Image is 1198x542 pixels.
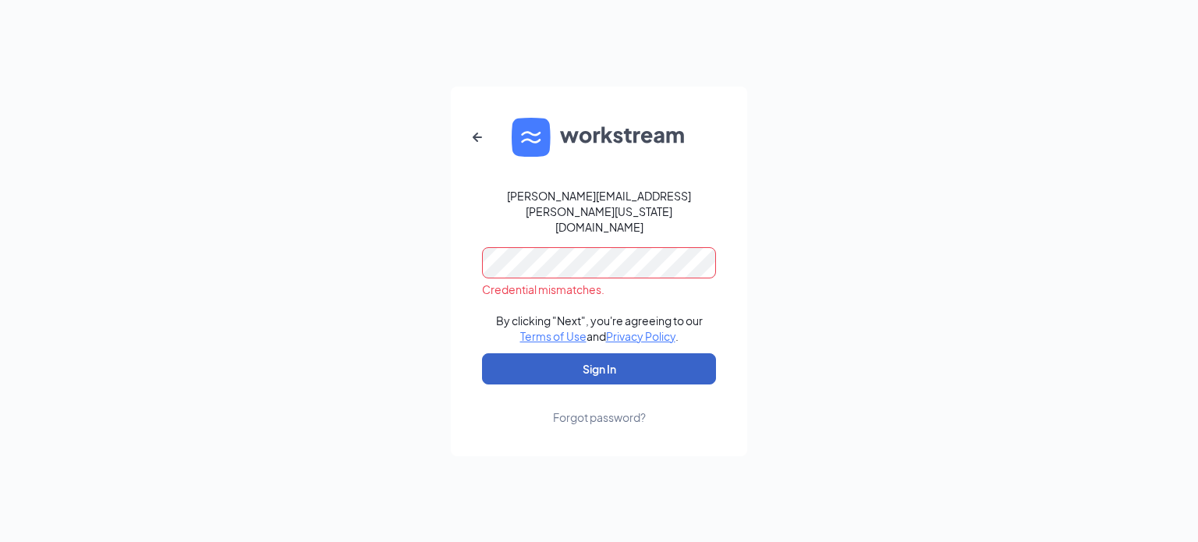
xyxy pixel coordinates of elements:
button: ArrowLeftNew [459,119,496,156]
img: WS logo and Workstream text [512,118,686,157]
a: Privacy Policy [606,329,675,343]
div: Forgot password? [553,409,646,425]
div: Credential mismatches. [482,282,716,297]
svg: ArrowLeftNew [468,128,487,147]
a: Terms of Use [520,329,587,343]
div: By clicking "Next", you're agreeing to our and . [496,313,703,344]
a: Forgot password? [553,384,646,425]
button: Sign In [482,353,716,384]
div: [PERSON_NAME][EMAIL_ADDRESS][PERSON_NAME][US_STATE][DOMAIN_NAME] [482,188,716,235]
